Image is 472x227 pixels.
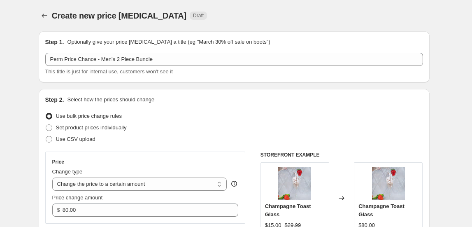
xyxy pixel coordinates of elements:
[45,53,423,66] input: 30% off holiday sale
[45,38,64,46] h2: Step 1.
[52,168,83,175] span: Change type
[358,203,405,218] span: Champagne Toast Glass
[193,12,204,19] span: Draft
[265,203,311,218] span: Champagne Toast Glass
[52,159,64,165] h3: Price
[67,38,270,46] p: Optionally give your price [MEDICAL_DATA] a title (eg "March 30% off sale on boots")
[230,180,238,188] div: help
[56,136,95,142] span: Use CSV upload
[372,167,405,200] img: PersonalisedChampagneGlassTheLabelHouseCollection_80x.jpg
[67,96,154,104] p: Select how the prices should change
[56,124,127,131] span: Set product prices individually
[63,204,226,217] input: 80.00
[39,10,50,21] button: Price change jobs
[56,113,122,119] span: Use bulk price change rules
[52,194,103,201] span: Price change amount
[260,152,423,158] h6: STOREFRONT EXAMPLE
[52,11,187,20] span: Create new price [MEDICAL_DATA]
[45,68,173,75] span: This title is just for internal use, customers won't see it
[278,167,311,200] img: PersonalisedChampagneGlassTheLabelHouseCollection_80x.jpg
[57,207,60,213] span: $
[45,96,64,104] h2: Step 2.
